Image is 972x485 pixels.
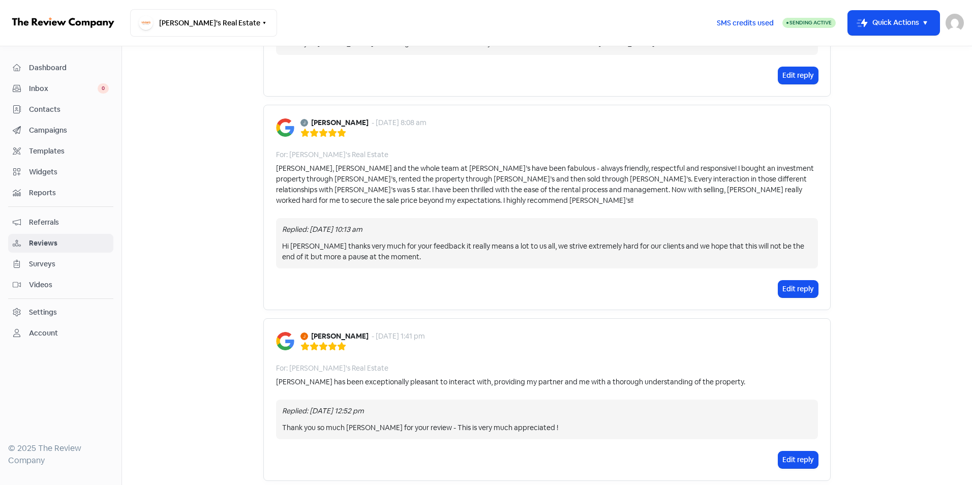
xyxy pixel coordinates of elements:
img: Image [276,118,294,137]
a: Referrals [8,213,113,232]
div: Settings [29,307,57,318]
a: Templates [8,142,113,161]
button: Edit reply [778,281,818,297]
span: Referrals [29,217,109,228]
a: Settings [8,303,113,322]
span: Videos [29,280,109,290]
a: Reports [8,184,113,202]
div: For: [PERSON_NAME]'s Real Estate [276,363,388,374]
a: Inbox 0 [8,79,113,98]
img: Image [276,332,294,350]
div: Thank you so much [PERSON_NAME] for your review - This is very much appreciated ! [282,422,812,433]
b: [PERSON_NAME] [311,331,369,342]
img: Avatar [300,332,308,340]
i: Replied: [DATE] 12:52 pm [282,406,364,415]
span: Inbox [29,83,98,94]
a: Videos [8,276,113,294]
a: Reviews [8,234,113,253]
i: Replied: [DATE] 10:13 am [282,225,362,234]
div: Account [29,328,58,339]
button: [PERSON_NAME]'s Real Estate [130,9,277,37]
span: Contacts [29,104,109,115]
a: Account [8,324,113,343]
a: Sending Active [782,17,836,29]
a: Dashboard [8,58,113,77]
span: Surveys [29,259,109,269]
img: Avatar [300,119,308,127]
div: © 2025 The Review Company [8,442,113,467]
div: [PERSON_NAME], [PERSON_NAME] and the whole team at [PERSON_NAME]’s have been fabulous - always fr... [276,163,818,206]
a: SMS credits used [708,17,782,27]
div: - [DATE] 1:41 pm [372,331,425,342]
div: Hi [PERSON_NAME] thanks very much for your feedback it really means a lot to us all, we strive ex... [282,241,812,262]
a: Campaigns [8,121,113,140]
span: Campaigns [29,125,109,136]
a: Contacts [8,100,113,119]
span: SMS credits used [717,18,774,28]
span: 0 [98,83,109,94]
span: Sending Active [789,19,832,26]
span: Dashboard [29,63,109,73]
div: For: [PERSON_NAME]'s Real Estate [276,149,388,160]
button: Edit reply [778,451,818,468]
a: Surveys [8,255,113,274]
a: Widgets [8,163,113,181]
img: User [946,14,964,32]
div: [PERSON_NAME] has been exceptionally pleasant to interact with, providing my partner and me with ... [276,377,745,387]
span: Templates [29,146,109,157]
span: Widgets [29,167,109,177]
button: Quick Actions [848,11,939,35]
div: - [DATE] 8:08 am [372,117,427,128]
span: Reports [29,188,109,198]
b: [PERSON_NAME] [311,117,369,128]
span: Reviews [29,238,109,249]
button: Edit reply [778,67,818,84]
